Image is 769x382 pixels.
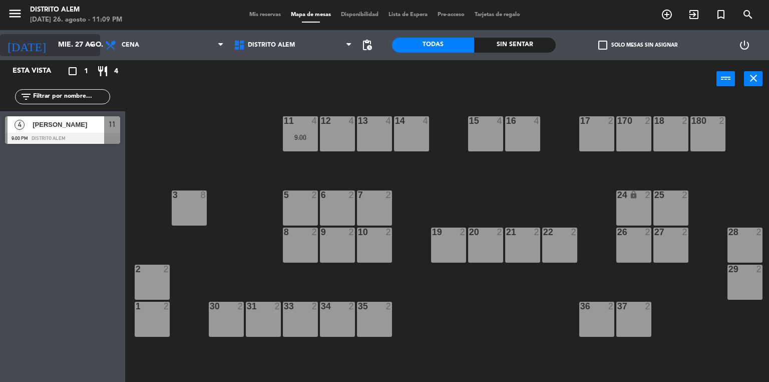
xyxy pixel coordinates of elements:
span: Cena [122,42,139,49]
div: 4 [497,116,503,125]
div: 2 [534,228,540,237]
div: 2 [645,228,651,237]
i: filter_list [20,91,32,103]
div: 4 [386,116,392,125]
div: 8 [284,228,284,237]
label: Solo mesas sin asignar [598,41,677,50]
div: 6 [321,190,321,200]
span: 11 [109,118,116,130]
div: 8 [201,190,207,200]
div: 11 [284,116,284,125]
div: 9 [321,228,321,237]
div: 21 [506,228,507,237]
i: lock [629,190,638,199]
div: 2 [275,302,281,311]
div: Todas [392,38,474,53]
div: 4 [312,116,318,125]
div: 2 [386,190,392,200]
button: menu [8,6,23,25]
span: Distrito Alem [248,42,295,49]
div: 20 [469,228,470,237]
div: 4 [534,116,540,125]
span: [PERSON_NAME] [33,119,104,130]
i: add_circle_outline [661,9,673,21]
div: 2 [386,228,392,237]
div: Sin sentar [474,38,556,53]
div: 2 [386,302,392,311]
div: 2 [312,228,318,237]
span: Lista de Espera [383,12,433,18]
div: 2 [238,302,244,311]
div: 2 [756,228,762,237]
div: 2 [682,228,688,237]
span: check_box_outline_blank [598,41,607,50]
div: 2 [608,116,614,125]
div: 5 [284,190,284,200]
span: 1 [84,66,88,77]
div: 4 [349,116,355,125]
input: Filtrar por nombre... [32,91,110,102]
div: 13 [358,116,358,125]
i: menu [8,6,23,21]
i: turned_in_not [715,9,727,21]
div: 2 [312,302,318,311]
span: 4 [15,120,25,130]
div: 2 [645,116,651,125]
div: Distrito Alem [30,5,122,15]
div: 2 [682,116,688,125]
div: 2 [312,190,318,200]
div: 2 [349,302,355,311]
div: 19 [432,228,433,237]
i: arrow_drop_down [86,39,98,51]
div: 2 [608,302,614,311]
div: 2 [645,190,651,200]
i: power_input [720,72,732,84]
div: 14 [395,116,396,125]
div: 10 [358,228,358,237]
div: 12 [321,116,321,125]
div: 2 [349,228,355,237]
span: Tarjetas de regalo [470,12,525,18]
span: Disponibilidad [336,12,383,18]
div: 2 [756,265,762,274]
div: 4 [423,116,429,125]
div: 34 [321,302,321,311]
div: [DATE] 26. agosto - 11:09 PM [30,15,122,25]
div: 15 [469,116,470,125]
i: search [742,9,754,21]
div: 9:00 [283,134,318,141]
div: 2 [719,116,725,125]
div: 2 [497,228,503,237]
div: 33 [284,302,284,311]
div: Esta vista [5,65,72,77]
div: 35 [358,302,358,311]
div: 2 [164,265,170,274]
span: Mapa de mesas [286,12,336,18]
div: 2 [645,302,651,311]
span: 4 [114,66,118,77]
div: 7 [358,190,358,200]
div: 2 [571,228,577,237]
div: 2 [682,190,688,200]
div: 2 [349,190,355,200]
div: 16 [506,116,507,125]
i: power_settings_new [738,39,750,51]
button: power_input [716,71,735,86]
